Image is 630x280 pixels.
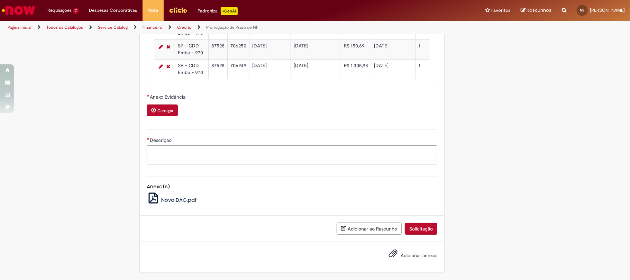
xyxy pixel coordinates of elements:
td: [DATE] [371,39,416,59]
td: 1 [416,39,485,59]
span: Adicionar anexos [401,253,437,259]
a: Nova DAG.pdf [147,196,197,204]
span: Descrição [150,137,173,143]
button: Carregar anexo de Anexo Evidência Required [147,105,178,116]
td: [DATE] [249,39,291,59]
a: Prorrogação de Prazo de NF [206,25,258,30]
a: Remover linha 3 [165,43,172,51]
td: R$ 150,69 [341,39,371,59]
td: 706250 [228,39,249,59]
td: R$ 1.305,98 [341,59,371,79]
span: Necessários [147,137,150,140]
button: Solicitação [405,223,437,235]
td: 706249 [228,59,249,79]
td: 1 [416,59,485,79]
a: Todos os Catálogos [46,25,83,30]
span: Despesas Corporativas [89,7,137,14]
a: Financeiro [143,25,162,30]
img: click_logo_yellow_360x200.png [169,5,188,15]
a: Editar Linha 3 [157,43,165,51]
td: [DATE] [371,59,416,79]
a: Crédito [177,25,191,30]
span: Rascunhos [527,7,551,13]
textarea: Descrição [147,145,437,164]
span: Requisições [47,7,72,14]
span: Anexo Evidência [150,94,187,100]
span: Favoritos [491,7,510,14]
small: Carregar [157,108,173,114]
a: Remover linha 4 [165,62,172,71]
span: [PERSON_NAME] [590,7,625,13]
td: SP - CDD Embu - 970 [175,39,209,59]
span: Nova DAG.pdf [161,196,197,204]
ul: Trilhas de página [5,21,415,34]
td: [DATE] [291,39,341,59]
a: Service Catalog [98,25,128,30]
button: Adicionar ao Rascunho [337,223,402,235]
span: More [148,7,158,14]
a: Rascunhos [521,7,551,14]
td: [DATE] [291,59,341,79]
h5: Anexo(s) [147,184,437,190]
td: SP - CDD Embu - 970 [175,59,209,79]
span: Necessários [147,94,150,97]
td: 87528 [209,59,228,79]
img: ServiceNow [1,3,36,17]
span: 7 [73,8,79,14]
td: 87528 [209,39,228,59]
td: [DATE] [249,59,291,79]
a: Página inicial [8,25,31,30]
p: +GenAi [221,7,238,15]
span: NS [580,8,585,12]
div: Padroniza [198,7,238,15]
button: Adicionar anexos [387,247,399,263]
a: Editar Linha 4 [157,62,165,71]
